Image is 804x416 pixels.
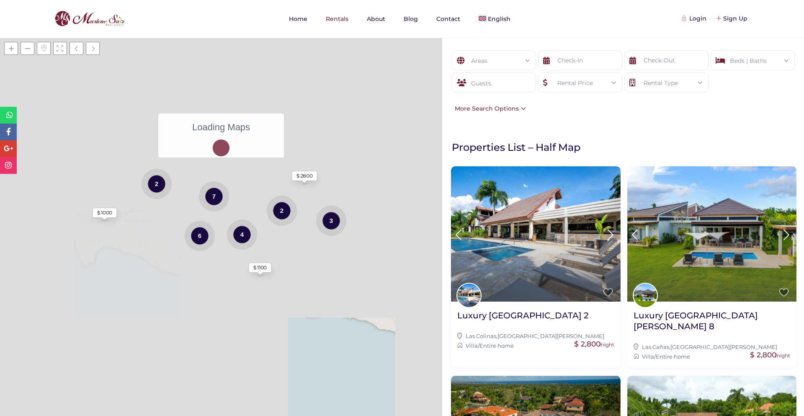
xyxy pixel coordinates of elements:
a: Luxury [GEOGRAPHIC_DATA] 2 [457,310,588,327]
h2: Luxury [GEOGRAPHIC_DATA][PERSON_NAME] 8 [634,310,791,332]
img: Luxury Villa Colinas 2 [451,166,621,302]
div: $ 1000 [97,209,112,217]
div: Sign Up [717,14,747,23]
div: $ 1100 [253,264,267,271]
div: Login [683,14,706,23]
a: Villa [642,353,654,360]
div: Beds | Baths [717,51,788,71]
h2: Luxury [GEOGRAPHIC_DATA] 2 [457,310,588,321]
h1: Properties List – Half Map [452,141,800,154]
div: / [457,341,614,350]
div: $ 2800 [296,172,313,180]
div: 2 [142,168,172,199]
a: Entire home [656,353,690,360]
a: Entire home [479,342,514,349]
a: Las Colinas [466,333,496,339]
img: Luxury Villa Cañas 8 [627,166,797,302]
div: 3 [316,205,346,236]
div: , [457,331,614,341]
div: 7 [199,181,229,212]
div: 4 [227,219,257,250]
span: English [488,15,510,23]
div: Rental Price [545,73,616,93]
div: , [634,342,791,351]
div: More Search Options [451,104,526,113]
input: Check-In [538,50,622,70]
a: [GEOGRAPHIC_DATA][PERSON_NAME] [497,333,604,339]
div: 6 [185,220,215,251]
div: / [634,352,791,361]
div: Guests [452,72,536,93]
img: logo [52,9,127,29]
a: [GEOGRAPHIC_DATA][PERSON_NAME] [670,344,777,350]
div: 2 [267,195,297,226]
input: Check-Out [624,50,709,70]
div: Rental Type [631,73,702,93]
div: Loading Maps [158,114,284,158]
a: Villa [466,342,478,349]
a: Las Cañas [642,344,669,350]
div: Areas [459,51,529,71]
a: Luxury [GEOGRAPHIC_DATA][PERSON_NAME] 8 [634,310,791,338]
